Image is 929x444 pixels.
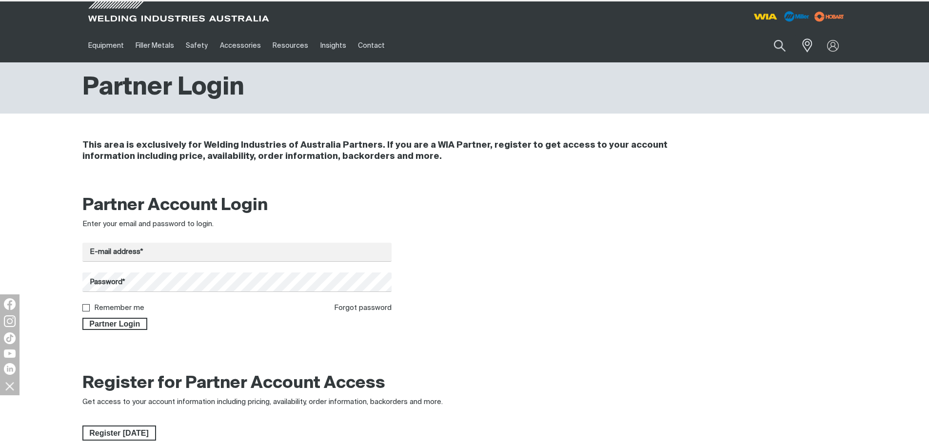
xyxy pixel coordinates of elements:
[83,425,155,441] span: Register [DATE]
[352,29,391,62] a: Contact
[1,378,18,394] img: hide socials
[83,318,147,330] span: Partner Login
[180,29,214,62] a: Safety
[4,349,16,358] img: YouTube
[314,29,352,62] a: Insights
[130,29,180,62] a: Filler Metals
[763,34,796,57] button: Search products
[82,29,656,62] nav: Main
[811,9,847,24] img: miller
[82,373,385,394] h2: Register for Partner Account Access
[94,304,144,311] label: Remember me
[82,72,244,104] h1: Partner Login
[82,318,148,330] button: Partner Login
[82,29,130,62] a: Equipment
[82,219,392,230] div: Enter your email and password to login.
[82,195,392,216] h2: Partner Account Login
[82,425,156,441] a: Register Today
[82,140,717,162] h4: This area is exclusively for Welding Industries of Australia Partners. If you are a WIA Partner, ...
[4,332,16,344] img: TikTok
[4,363,16,375] img: LinkedIn
[334,304,392,311] a: Forgot password
[82,398,443,405] span: Get access to your account information including pricing, availability, order information, backor...
[4,315,16,327] img: Instagram
[214,29,267,62] a: Accessories
[267,29,314,62] a: Resources
[751,34,796,57] input: Product name or item number...
[4,298,16,310] img: Facebook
